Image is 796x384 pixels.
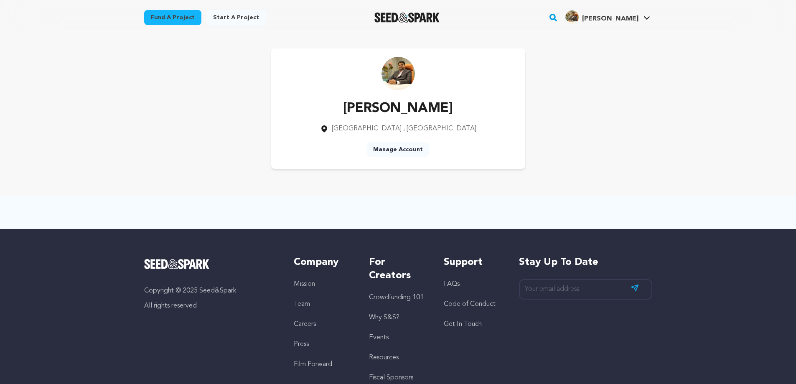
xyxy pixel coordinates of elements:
a: Resources [369,354,399,361]
span: [GEOGRAPHIC_DATA] [332,125,402,132]
span: Kishan M.'s Profile [564,9,652,26]
a: Events [369,334,389,341]
span: , [GEOGRAPHIC_DATA] [403,125,476,132]
img: Seed&Spark Logo [144,259,210,269]
a: Film Forward [294,361,332,368]
img: https://seedandspark-static.s3.us-east-2.amazonaws.com/images/User/002/304/114/medium/91a9060277b... [381,57,415,90]
a: Press [294,341,309,348]
a: Get In Touch [444,321,482,328]
h5: Support [444,256,502,269]
input: Your email address [519,279,652,300]
a: Mission [294,281,315,287]
a: Fiscal Sponsors [369,374,413,381]
a: Start a project [206,10,266,25]
a: FAQs [444,281,460,287]
p: All rights reserved [144,301,277,311]
p: [PERSON_NAME] [320,99,476,119]
a: Kishan M.'s Profile [564,9,652,24]
a: Team [294,301,310,308]
a: Manage Account [366,142,430,157]
img: 91a9060277b51c33.jpg [565,10,579,24]
div: Kishan M.'s Profile [565,10,638,24]
a: Seed&Spark Homepage [374,13,440,23]
h5: Stay up to date [519,256,652,269]
a: Why S&S? [369,314,399,321]
h5: Company [294,256,352,269]
a: Fund a project [144,10,201,25]
span: [PERSON_NAME] [582,15,638,22]
img: Seed&Spark Logo Dark Mode [374,13,440,23]
p: Copyright © 2025 Seed&Spark [144,286,277,296]
a: Seed&Spark Homepage [144,259,277,269]
h5: For Creators [369,256,427,282]
a: Crowdfunding 101 [369,294,424,301]
a: Careers [294,321,316,328]
a: Code of Conduct [444,301,496,308]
